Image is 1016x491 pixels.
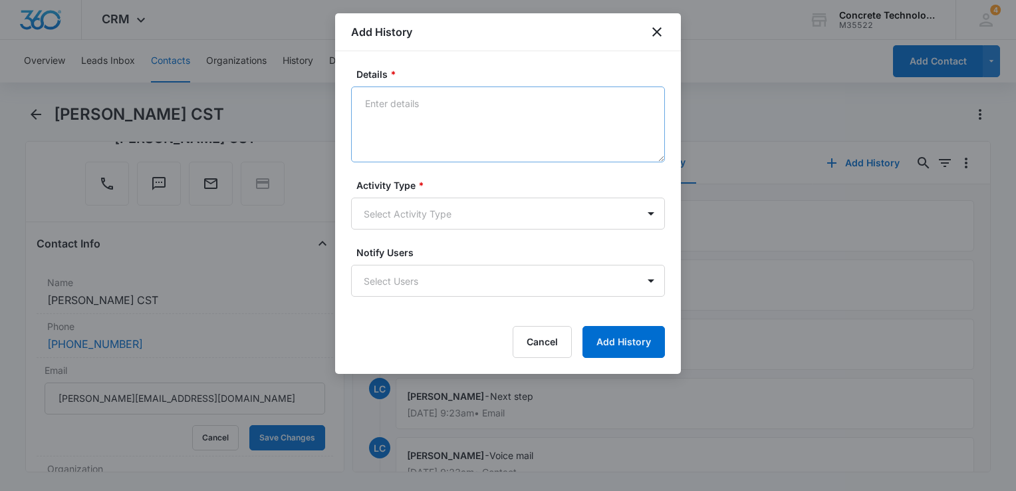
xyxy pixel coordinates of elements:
button: Cancel [513,326,572,358]
label: Details [356,67,670,81]
h1: Add History [351,24,412,40]
button: close [649,24,665,40]
label: Notify Users [356,245,670,259]
label: Activity Type [356,178,670,192]
button: Add History [582,326,665,358]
